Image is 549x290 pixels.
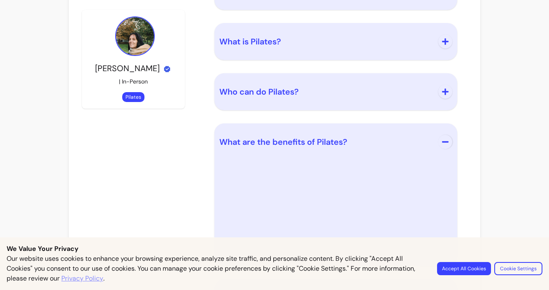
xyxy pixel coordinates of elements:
[7,244,542,254] p: We Value Your Privacy
[437,262,491,275] button: Accept All Cookies
[219,128,453,155] button: What are the benefits of Pilates?
[119,77,148,86] p: | In-Person
[219,78,453,105] button: Who can do Pilates?
[219,36,281,47] span: What is Pilates?
[115,16,155,56] img: Provider image
[61,274,103,283] a: Privacy Policy
[219,86,299,97] span: Who can do Pilates?
[219,137,347,147] span: What are the benefits of Pilates?
[7,254,427,283] p: Our website uses cookies to enhance your browsing experience, analyze site traffic, and personali...
[126,94,141,100] span: Pilates
[494,262,542,275] button: Cookie Settings
[95,63,160,74] span: [PERSON_NAME]
[219,28,453,55] button: What is Pilates?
